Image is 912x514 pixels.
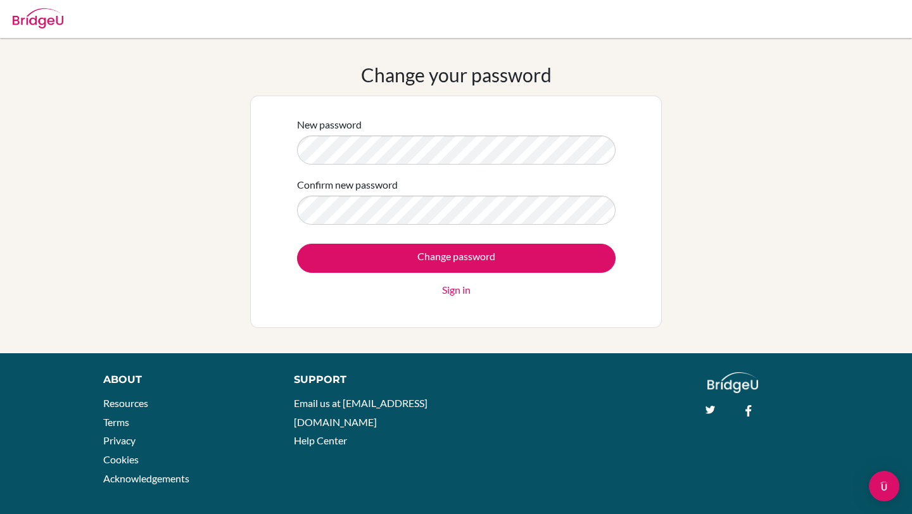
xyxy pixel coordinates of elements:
[294,372,443,387] div: Support
[297,177,398,192] label: Confirm new password
[103,372,265,387] div: About
[442,282,471,298] a: Sign in
[103,397,148,409] a: Resources
[103,434,136,446] a: Privacy
[294,397,427,428] a: Email us at [EMAIL_ADDRESS][DOMAIN_NAME]
[103,453,139,465] a: Cookies
[103,416,129,428] a: Terms
[869,471,899,501] div: Open Intercom Messenger
[294,434,347,446] a: Help Center
[13,8,63,28] img: Bridge-U
[297,244,616,273] input: Change password
[707,372,759,393] img: logo_white@2x-f4f0deed5e89b7ecb1c2cc34c3e3d731f90f0f143d5ea2071677605dd97b5244.png
[361,63,552,86] h1: Change your password
[103,472,189,484] a: Acknowledgements
[297,117,362,132] label: New password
